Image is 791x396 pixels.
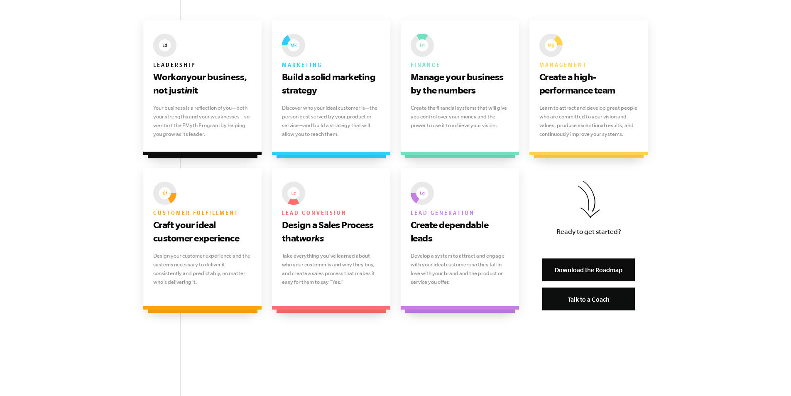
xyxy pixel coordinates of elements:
img: EMyth The Seven Essential Systems: Leadership [153,34,176,57]
p: Learn to attract and develop great people who are committed to your vision and values, produce ex... [539,103,638,138]
a: Download the Roadmap [542,258,635,281]
h3: Work your business, not just it [153,70,252,97]
p: Your business is a reflection of you—both your strengths and your weaknesses—so we start the EMyt... [153,103,252,138]
img: EMyth The Seven Essential Systems: Lead generation [411,182,434,205]
a: Talk to a Coach [542,288,635,310]
h6: Leadership [153,60,252,70]
img: EMyth The Seven Essential Systems: Lead conversion [282,182,305,205]
img: EMyth The Seven Essential Systems: Management [539,34,563,57]
h3: Create dependable leads [411,218,509,245]
h6: Customer fulfillment [153,208,252,218]
i: on [176,71,186,82]
h3: Create a high-performance team [539,70,638,97]
h6: Marketing [282,60,381,70]
p: Create the financial systems that will give you control over your money and the power to use it t... [411,103,509,130]
iframe: Chat Widget [749,356,791,396]
p: Discover who your ideal customer is—the person best served by your product or service—and build a... [282,103,381,138]
h6: Finance [411,60,509,70]
h3: Craft your ideal customer experience [153,218,252,245]
h3: Build a solid marketing strategy [282,70,381,97]
p: Design your customer experience and the systems necessary to deliver it consistently and predicta... [153,251,252,286]
img: EMyth The Seven Essential Systems: Customer fulfillment [153,182,176,205]
h6: Lead generation [411,208,509,218]
img: EMyth The Seven Essential Systems: Marketing [282,34,305,57]
p: Develop a system to attract and engage with your ideal customers so they fall in love with your b... [411,251,509,286]
h3: Manage your business by the numbers [411,70,509,97]
img: Download the Roadmap [578,181,600,218]
h6: Lead conversion [282,208,381,218]
span: Talk to a Coach [568,296,610,303]
p: Take everything you’ve learned about who your customer is and why they buy, and create a sales pr... [282,251,381,286]
i: in [185,85,192,95]
h3: Design a Sales Process that [282,218,381,245]
i: works [299,233,324,243]
h6: Management [539,60,638,70]
p: Ready to get started? [542,226,635,237]
img: EMyth The Seven Essential Systems: Finance [411,34,434,57]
